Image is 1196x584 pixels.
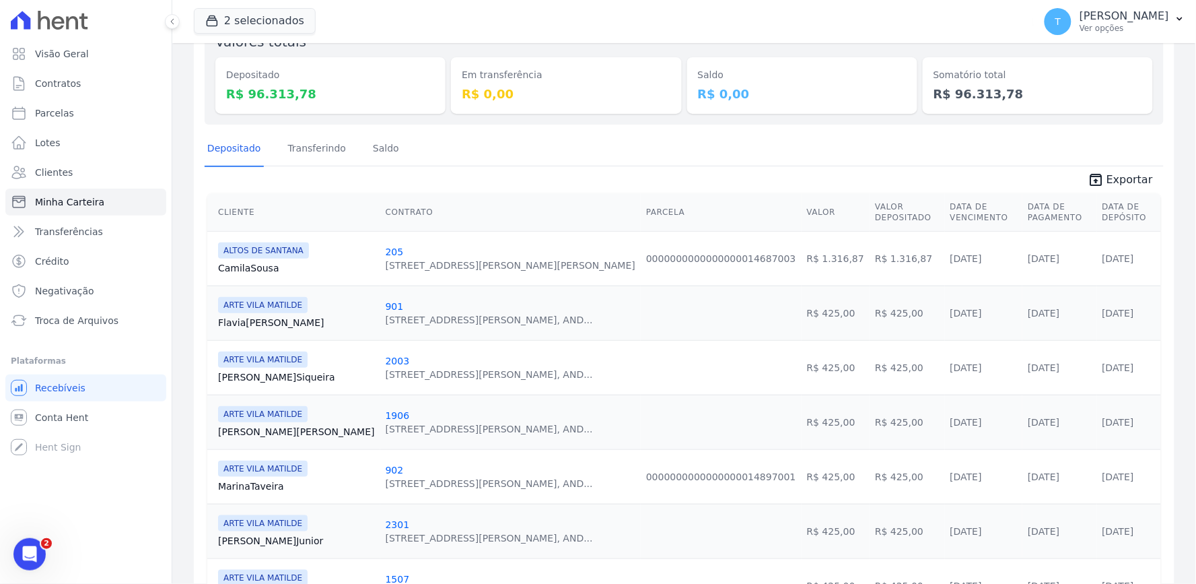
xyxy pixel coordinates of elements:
[802,231,870,286] td: R$ 1.316,87
[35,47,89,61] span: Visão Geral
[5,218,166,245] a: Transferências
[950,526,982,537] a: [DATE]
[35,381,85,395] span: Recebíveis
[386,356,410,366] a: 2003
[386,477,593,490] div: [STREET_ADDRESS][PERSON_NAME], AND...
[870,286,944,340] td: R$ 425,00
[35,106,74,120] span: Parcelas
[11,353,161,369] div: Plataformas
[870,504,944,558] td: R$ 425,00
[5,70,166,97] a: Contratos
[35,284,94,298] span: Negativação
[1102,472,1134,482] a: [DATE]
[218,352,308,368] span: ARTE VILA MATILDE
[1034,3,1196,40] button: T [PERSON_NAME] Ver opções
[5,159,166,186] a: Clientes
[386,519,410,530] a: 2301
[386,247,404,257] a: 205
[950,253,982,264] a: [DATE]
[5,375,166,401] a: Recebíveis
[1028,253,1059,264] a: [DATE]
[35,166,73,179] span: Clientes
[218,370,375,384] a: [PERSON_NAME]Siqueira
[35,314,118,327] span: Troca de Arquivos
[950,417,982,428] a: [DATE]
[5,189,166,216] a: Minha Carteira
[1028,472,1059,482] a: [DATE]
[386,301,404,312] a: 901
[1106,172,1153,188] span: Exportar
[802,286,870,340] td: R$ 425,00
[386,259,635,272] div: [STREET_ADDRESS][PERSON_NAME][PERSON_NAME]
[386,531,593,545] div: [STREET_ADDRESS][PERSON_NAME], AND...
[218,261,375,275] a: CamilaSousa
[1080,9,1169,23] p: [PERSON_NAME]
[1102,362,1134,373] a: [DATE]
[1088,172,1104,188] i: unarchive
[207,193,380,232] th: Cliente
[5,404,166,431] a: Conta Hent
[13,538,46,571] iframe: Intercom live chat
[35,225,103,238] span: Transferências
[35,136,61,150] span: Lotes
[646,253,796,264] a: 0000000000000000014687003
[1077,172,1164,191] a: unarchive Exportar
[1102,526,1134,537] a: [DATE]
[5,248,166,275] a: Crédito
[386,368,593,381] div: [STREET_ADDRESS][PERSON_NAME], AND...
[950,472,982,482] a: [DATE]
[5,40,166,67] a: Visão Geral
[218,480,375,493] a: MarinaTaveira
[870,395,944,449] td: R$ 425,00
[870,340,944,395] td: R$ 425,00
[35,195,104,209] span: Minha Carteira
[1028,526,1059,537] a: [DATE]
[802,449,870,504] td: R$ 425,00
[698,85,907,103] dd: R$ 0,00
[462,85,670,103] dd: R$ 0,00
[646,472,796,482] a: 0000000000000000014897001
[218,316,375,329] a: Flavia[PERSON_NAME]
[386,410,410,421] a: 1906
[934,68,1142,82] dt: Somatório total
[950,308,982,319] a: [DATE]
[870,231,944,286] td: R$ 1.316,87
[5,278,166,304] a: Negativação
[218,242,309,259] span: ALTOS DE SANTANA
[1102,308,1134,319] a: [DATE]
[1080,23,1169,34] p: Ver opções
[802,340,870,395] td: R$ 425,00
[1028,362,1059,373] a: [DATE]
[218,534,375,548] a: [PERSON_NAME]Junior
[1102,253,1134,264] a: [DATE]
[1055,17,1061,26] span: T
[1028,417,1059,428] a: [DATE]
[5,307,166,334] a: Troca de Arquivos
[870,449,944,504] td: R$ 425,00
[802,395,870,449] td: R$ 425,00
[802,504,870,558] td: R$ 425,00
[641,193,802,232] th: Parcela
[380,193,641,232] th: Contrato
[870,193,944,232] th: Valor Depositado
[950,362,982,373] a: [DATE]
[1022,193,1096,232] th: Data de Pagamento
[194,8,316,34] button: 2 selecionados
[218,515,308,531] span: ARTE VILA MATILDE
[1102,417,1134,428] a: [DATE]
[226,85,435,103] dd: R$ 96.313,78
[386,313,593,327] div: [STREET_ADDRESS][PERSON_NAME], AND...
[226,68,435,82] dt: Depositado
[945,193,1023,232] th: Data de Vencimento
[5,100,166,127] a: Parcelas
[205,132,264,167] a: Depositado
[1097,193,1162,232] th: Data de Depósito
[1028,308,1059,319] a: [DATE]
[462,68,670,82] dt: Em transferência
[698,68,907,82] dt: Saldo
[218,425,375,439] a: [PERSON_NAME][PERSON_NAME]
[35,77,81,90] span: Contratos
[35,411,88,424] span: Conta Hent
[41,538,52,549] span: 2
[218,297,308,313] span: ARTE VILA MATILDE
